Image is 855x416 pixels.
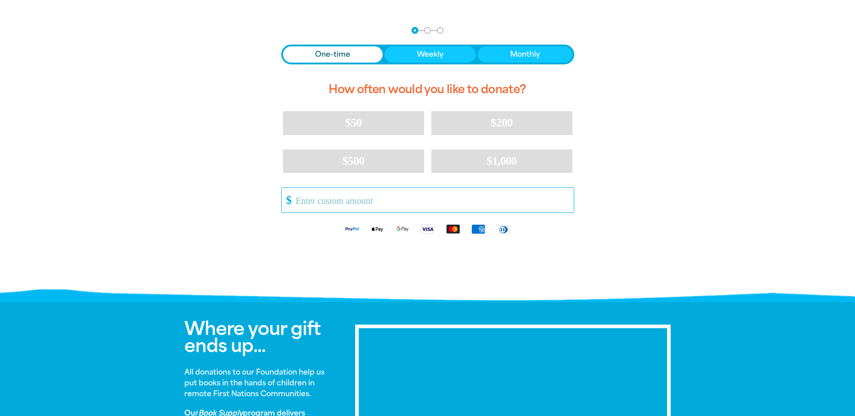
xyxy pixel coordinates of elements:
[345,116,361,129] span: $50
[184,368,325,398] strong: All donations to our Foundation help us put books in the hands of children in remote First Nation...
[283,111,424,135] button: $50
[491,116,513,129] span: $200
[466,224,491,234] img: American Express logo
[365,224,390,234] img: Apple Pay logo
[343,154,365,167] span: $500
[491,224,516,235] img: Diners Club logo
[281,75,574,104] h2: How often would you like to donate?
[487,154,517,167] span: $1,000
[415,224,440,234] img: Visa logo
[281,45,574,64] div: Donation frequency
[281,217,574,241] div: Available payment methods
[478,46,572,63] button: Monthly
[184,318,320,357] span: Where your gift ends up...
[437,27,444,34] button: Navigate to step 3 of 3 to enter your payment details
[390,224,415,234] img: Google Pay logo
[417,49,444,60] span: Weekly
[283,149,424,173] button: $500
[289,188,573,213] input: Enter custom amount
[283,46,383,63] button: One-time
[424,27,431,34] button: Navigate to step 2 of 3 to enter your details
[315,49,350,60] span: One-time
[510,49,540,60] span: Monthly
[440,224,466,234] img: Mastercard logo
[431,149,572,173] button: $1,000
[339,224,365,234] img: Paypal logo
[431,111,572,135] button: $200
[282,190,292,210] span: $
[384,46,476,63] button: Weekly
[411,27,418,34] button: Navigate to step 1 of 3 to enter your donation amount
